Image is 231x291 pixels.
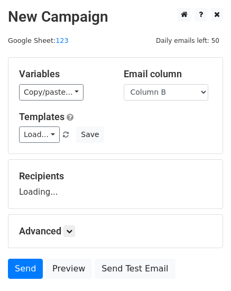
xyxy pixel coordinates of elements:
[8,8,223,26] h2: New Campaign
[8,259,43,279] a: Send
[19,68,108,80] h5: Variables
[19,84,84,101] a: Copy/paste...
[8,37,69,44] small: Google Sheet:
[19,170,212,182] h5: Recipients
[19,111,64,122] a: Templates
[19,225,212,237] h5: Advanced
[56,37,68,44] a: 123
[76,126,104,143] button: Save
[152,37,223,44] a: Daily emails left: 50
[95,259,175,279] a: Send Test Email
[19,126,60,143] a: Load...
[124,68,212,80] h5: Email column
[45,259,92,279] a: Preview
[152,35,223,47] span: Daily emails left: 50
[19,170,212,198] div: Loading...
